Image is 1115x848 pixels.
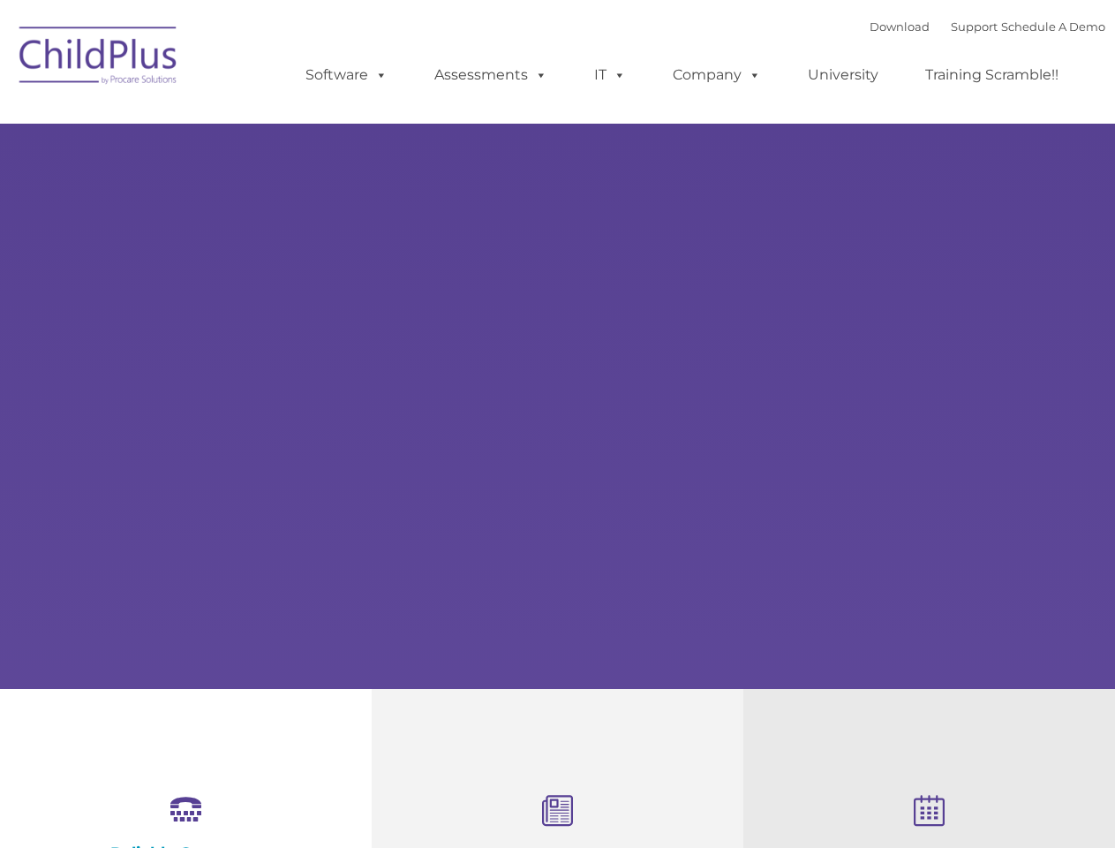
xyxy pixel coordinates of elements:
[790,57,896,93] a: University
[951,19,998,34] a: Support
[576,57,644,93] a: IT
[870,19,1105,34] font: |
[1001,19,1105,34] a: Schedule A Demo
[417,57,565,93] a: Assessments
[870,19,930,34] a: Download
[11,14,187,102] img: ChildPlus by Procare Solutions
[288,57,405,93] a: Software
[908,57,1076,93] a: Training Scramble!!
[655,57,779,93] a: Company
